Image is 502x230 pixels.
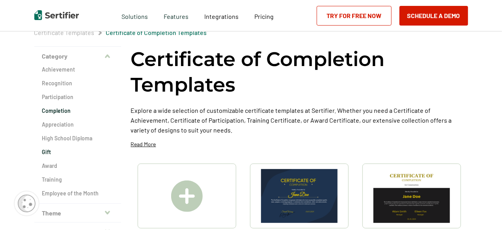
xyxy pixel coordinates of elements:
a: Training [42,176,113,184]
button: Category [34,47,121,66]
p: Explore a wide selection of customizable certificate templates at Sertifier. Whether you need a C... [131,105,468,135]
img: certificate of Completion for Construction [373,169,450,223]
button: Theme [34,204,121,223]
img: Create A Blank Certificate [171,180,203,212]
a: Integrations [204,11,239,20]
a: Achievement [42,66,113,74]
span: Certificate of Completion Templates [106,29,207,37]
a: High School Diploma [42,134,113,142]
span: Pricing [254,13,274,20]
a: Recognition [42,79,113,87]
img: Certificate of Completion Template [261,169,338,223]
span: Solutions [121,11,148,20]
a: Award [42,162,113,170]
h1: Certificate of Completion Templates [131,46,468,98]
a: Pricing [254,11,274,20]
iframe: Chat Widget [463,192,502,230]
a: Appreciation [42,121,113,129]
a: Completion [42,107,113,115]
p: Read More [131,140,156,148]
a: Participation [42,93,113,101]
div: Breadcrumb [34,29,207,37]
div: Category [34,66,121,204]
a: Certificate Templates [34,29,95,36]
a: Employee of the Month [42,190,113,197]
button: Schedule a Demo [399,6,468,26]
a: Gift [42,148,113,156]
span: Features [164,11,188,20]
a: Certificate of Completion Templates [106,29,207,36]
a: Try for Free Now [317,6,392,26]
img: Sertifier | Digital Credentialing Platform [34,10,79,20]
span: Integrations [204,13,239,20]
img: Cookie Popup Icon [18,195,35,212]
span: Certificate Templates [34,29,95,37]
